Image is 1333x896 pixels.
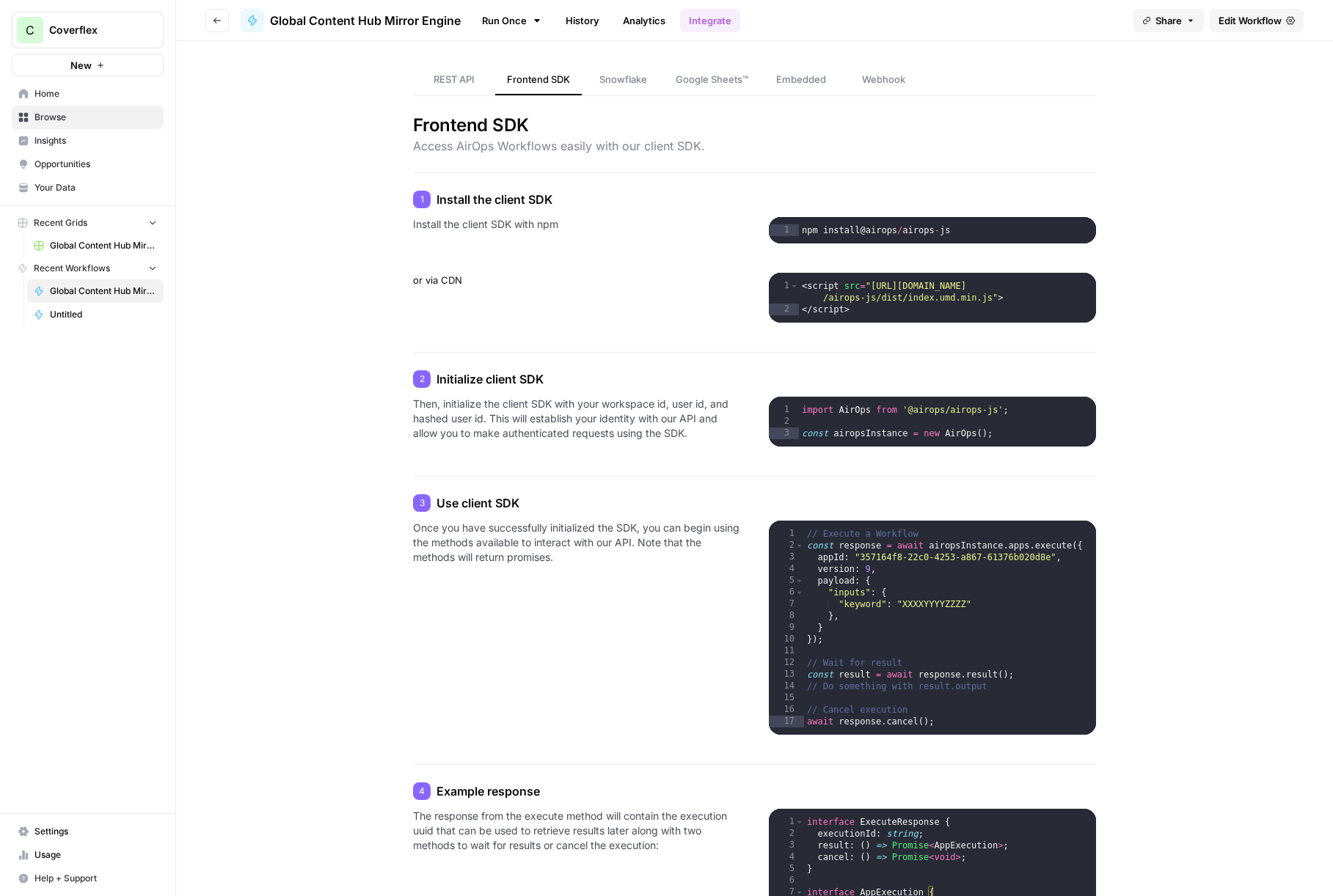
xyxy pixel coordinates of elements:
span: Insights [34,134,157,147]
div: 12 [769,657,804,669]
div: 2 [769,828,804,840]
h4: Use client SDK [413,494,1096,512]
a: Insights [12,129,164,153]
h4: Install the client SDK [413,191,1096,208]
div: 2 [413,370,431,388]
button: Recent Workflows [12,257,164,279]
h2: Frontend SDK [413,114,1096,137]
a: Edit Workflow [1210,9,1304,32]
a: Embedded [760,65,842,95]
a: Run Once [472,8,551,33]
div: 2 [769,416,799,427]
div: 4 [413,782,431,800]
span: Google Sheets™ [676,72,748,87]
a: Global Content Hub Mirror Engine [27,279,164,303]
a: Webhook [842,65,924,95]
div: 1 [769,224,799,236]
span: Home [34,87,157,100]
a: Opportunities [12,153,164,176]
span: Help + Support [34,872,157,885]
h4: Initialize client SDK [413,370,1096,388]
div: 2 [769,540,804,551]
a: Browse [12,106,164,129]
span: Your Data [34,181,157,194]
span: Browse [34,111,157,124]
span: Toggle code folding, rows 6 through 8 [795,587,803,598]
span: C [26,21,34,39]
span: Global Content Hub Mirror Engine [270,12,461,29]
div: 6 [769,587,804,598]
span: Untitled [50,308,157,321]
div: 3 [769,427,799,439]
span: Opportunities [34,158,157,171]
a: Frontend SDK [495,65,582,95]
div: 5 [769,863,804,875]
span: Settings [34,825,157,838]
div: 8 [769,610,804,622]
a: Home [12,82,164,106]
a: Analytics [614,9,674,32]
div: 4 [769,563,804,575]
div: 7 [769,598,804,610]
span: Recent Workflows [34,262,110,275]
a: Google Sheets™ [664,65,760,95]
a: History [557,9,608,32]
a: Global Content Hub Mirror Engine [241,9,461,32]
button: Workspace: Coverflex [12,12,164,48]
button: Share [1133,9,1204,32]
span: Share [1155,13,1182,28]
div: 1 [413,191,431,208]
p: Install the client SDK with npm [413,217,739,243]
p: Once you have successfully initialized the SDK, you can begin using the methods available to inte... [413,521,739,735]
span: New [70,58,92,73]
p: Then, initialize the client SDK with your workspace id, user id, and hashed user id. This will es... [413,397,739,447]
h3: Access AirOps Workflows easily with our client SDK. [413,137,1096,155]
span: Usage [34,848,157,862]
a: Untitled [27,303,164,326]
h4: Example response [413,782,1096,800]
a: Snowflake [582,65,664,95]
div: 11 [769,645,804,657]
span: Embedded [776,72,826,87]
div: 3 [769,551,804,563]
div: 6 [769,875,804,886]
a: Your Data [12,176,164,199]
a: Global Content Hub Mirror [27,234,164,257]
span: Global Content Hub Mirror [50,239,157,252]
a: REST API [413,65,495,95]
span: Toggle code folding, rows 1 through 5 [795,816,803,828]
span: Coverflex [49,23,138,37]
span: Toggle code folding, rows 2 through 10 [795,540,803,551]
span: Webhook [862,72,905,87]
div: 14 [769,680,804,692]
a: Integrate [680,9,740,32]
div: 9 [769,622,804,634]
div: 1 [769,816,804,828]
div: 10 [769,634,804,645]
button: Help + Support [12,867,164,890]
div: 1 [769,404,799,416]
div: 1 [769,280,799,304]
div: 17 [769,716,804,727]
button: Recent Grids [12,212,164,234]
span: Edit Workflow [1219,13,1282,28]
span: Toggle code folding, rows 1 through 2 [790,280,798,292]
div: 1 [769,528,804,540]
div: 15 [769,692,804,704]
div: 13 [769,669,804,680]
button: New [12,54,164,76]
span: Recent Grids [34,216,87,229]
a: Usage [12,843,164,867]
span: Frontend SDK [507,72,570,87]
p: or via CDN [413,273,739,323]
span: Global Content Hub Mirror Engine [50,284,157,298]
div: 3 [769,840,804,851]
div: 5 [769,575,804,587]
div: 16 [769,704,804,716]
div: 3 [413,494,431,512]
div: 2 [769,304,799,315]
a: Settings [12,820,164,843]
div: 4 [769,851,804,863]
span: Toggle code folding, rows 5 through 9 [795,575,803,587]
span: REST API [434,72,475,87]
